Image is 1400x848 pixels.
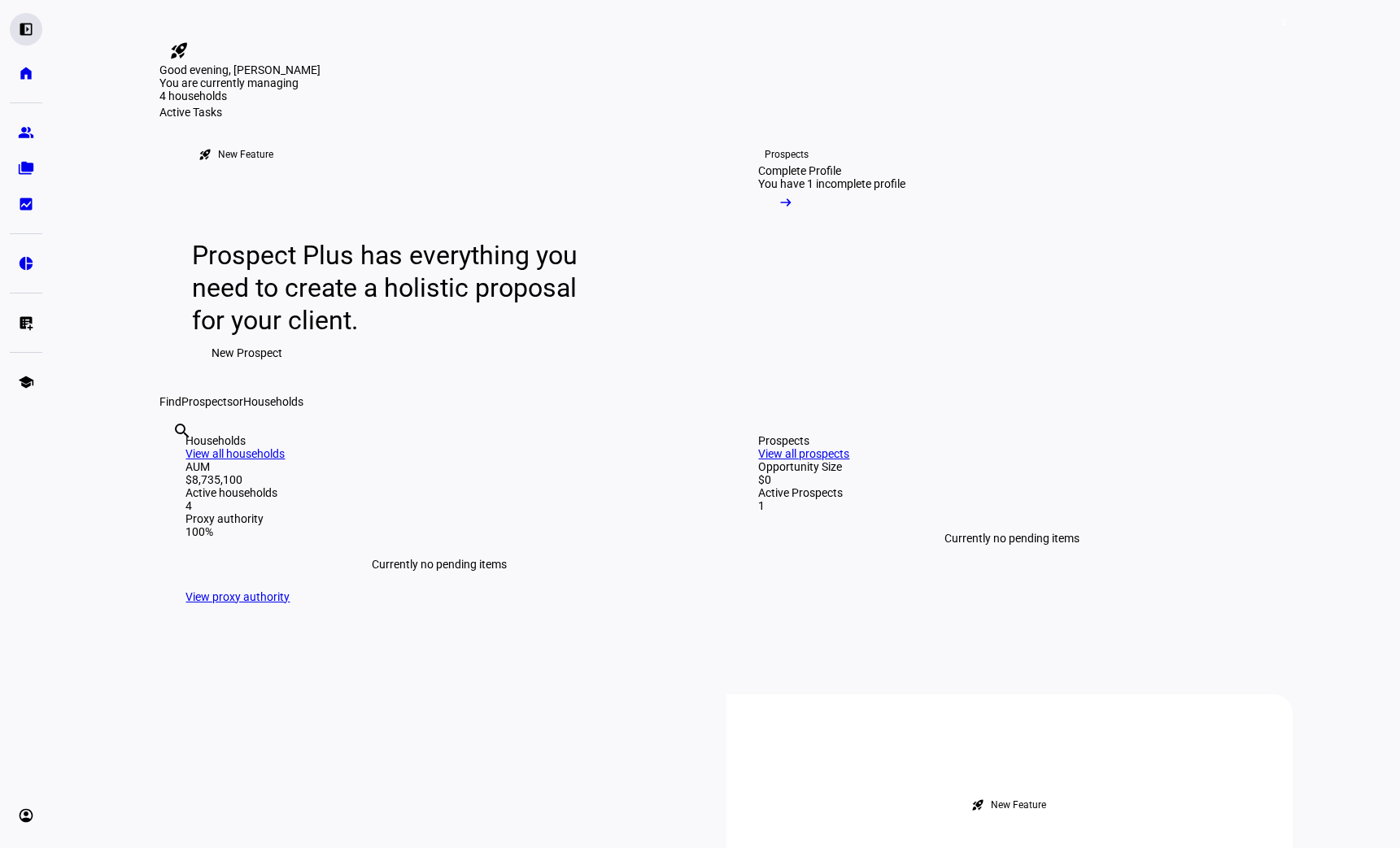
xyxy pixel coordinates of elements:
[759,434,1267,447] div: Prospects
[759,164,842,177] div: Complete Profile
[759,473,1267,486] div: $0
[733,119,1003,395] a: ProspectsComplete ProfileYou have 1 incomplete profile
[186,460,694,473] div: AUM
[186,473,694,486] div: $8,735,100
[759,512,1267,564] div: Currently no pending items
[170,41,190,60] mat-icon: rocket_launch
[10,152,42,185] a: folder_copy
[759,460,1267,473] div: Opportunity Size
[18,160,34,176] eth-mat-symbol: folder_copy
[186,525,694,538] div: 100%
[186,434,694,447] div: Households
[10,188,42,220] a: bid_landscape
[10,247,42,280] a: pie_chart
[779,194,795,211] mat-icon: arrow_right_alt
[186,590,290,603] a: View proxy authority
[160,76,299,89] span: You are currently managing
[212,337,283,369] span: New Prospect
[186,447,286,460] a: View all households
[10,57,42,89] a: home
[18,315,34,331] eth-mat-symbol: list_alt_add
[219,148,274,161] div: New Feature
[186,486,694,499] div: Active households
[759,447,850,460] a: View all prospects
[173,421,193,441] mat-icon: search
[1277,16,1290,29] span: 2
[759,177,906,190] div: You have 1 incomplete profile
[10,116,42,149] a: group
[160,89,323,106] div: 4 households
[765,148,809,161] div: Prospects
[18,374,34,390] eth-mat-symbol: school
[972,798,985,811] mat-icon: rocket_launch
[18,255,34,272] eth-mat-symbol: pie_chart
[18,124,34,141] eth-mat-symbol: group
[18,807,34,824] eth-mat-symbol: account_circle
[759,486,1267,499] div: Active Prospects
[186,512,694,525] div: Proxy authority
[193,337,303,369] button: New Prospect
[160,395,1293,408] div: Find or
[992,798,1047,811] div: New Feature
[160,63,1293,76] div: Good evening, [PERSON_NAME]
[759,499,1267,512] div: 1
[160,106,1293,119] div: Active Tasks
[186,499,694,512] div: 4
[173,443,177,463] input: Enter name of prospect or household
[18,65,34,81] eth-mat-symbol: home
[18,196,34,212] eth-mat-symbol: bid_landscape
[193,239,594,337] div: Prospect Plus has everything you need to create a holistic proposal for your client.
[244,395,304,408] span: Households
[182,395,233,408] span: Prospects
[186,538,694,590] div: Currently no pending items
[199,148,212,161] mat-icon: rocket_launch
[18,21,34,37] eth-mat-symbol: left_panel_open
